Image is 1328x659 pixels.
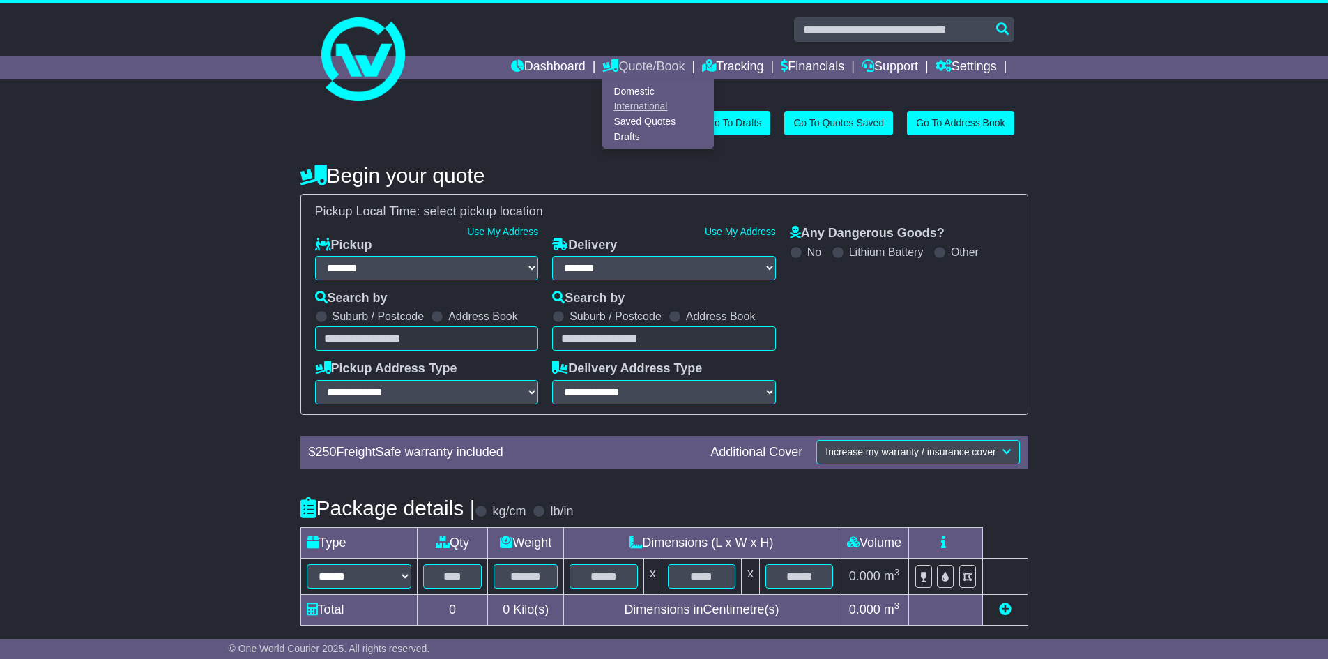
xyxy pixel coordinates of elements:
label: Address Book [686,310,756,323]
label: Delivery [552,238,617,253]
a: Use My Address [705,226,776,237]
label: Any Dangerous Goods? [790,226,945,241]
span: m [884,603,900,616]
sup: 3 [894,567,900,577]
label: Search by [315,291,388,306]
a: Add new item [999,603,1012,616]
label: Pickup [315,238,372,253]
div: Quote/Book [602,79,714,149]
label: No [807,245,821,259]
a: Go To Quotes Saved [784,111,893,135]
a: Drafts [603,129,713,144]
td: Type [300,527,417,558]
td: 0 [417,594,488,625]
td: Qty [417,527,488,558]
label: Pickup Address Type [315,361,457,377]
div: $ FreightSafe warranty included [302,445,704,460]
h4: Begin your quote [300,164,1028,187]
label: Search by [552,291,625,306]
label: Delivery Address Type [552,361,702,377]
td: Weight [488,527,564,558]
a: Settings [936,56,997,79]
span: 0.000 [849,569,880,583]
td: Dimensions (L x W x H) [564,527,839,558]
a: Dashboard [511,56,586,79]
label: Other [951,245,979,259]
button: Increase my warranty / insurance cover [816,440,1019,464]
a: Support [862,56,918,79]
label: kg/cm [492,504,526,520]
td: x [643,558,662,594]
label: Lithium Battery [849,245,924,259]
a: Domestic [603,84,713,99]
a: Financials [781,56,844,79]
h4: Package details | [300,497,475,520]
a: Tracking [702,56,763,79]
td: Dimensions in Centimetre(s) [564,594,839,625]
label: Suburb / Postcode [333,310,425,323]
label: Suburb / Postcode [570,310,662,323]
sup: 3 [894,600,900,611]
label: lb/in [550,504,573,520]
td: x [742,558,760,594]
div: Additional Cover [703,445,809,460]
a: Quote/Book [602,56,685,79]
a: Use My Address [467,226,538,237]
a: International [603,99,713,114]
td: Volume [839,527,909,558]
span: © One World Courier 2025. All rights reserved. [229,643,430,654]
span: 0 [503,603,510,616]
a: Go To Drafts [698,111,770,135]
td: Kilo(s) [488,594,564,625]
span: select pickup location [424,204,543,218]
div: Pickup Local Time: [308,204,1021,220]
a: Saved Quotes [603,114,713,130]
span: Increase my warranty / insurance cover [825,446,995,457]
span: 250 [316,445,337,459]
label: Address Book [448,310,518,323]
span: 0.000 [849,603,880,616]
a: Go To Address Book [907,111,1014,135]
td: Total [300,594,417,625]
span: m [884,569,900,583]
